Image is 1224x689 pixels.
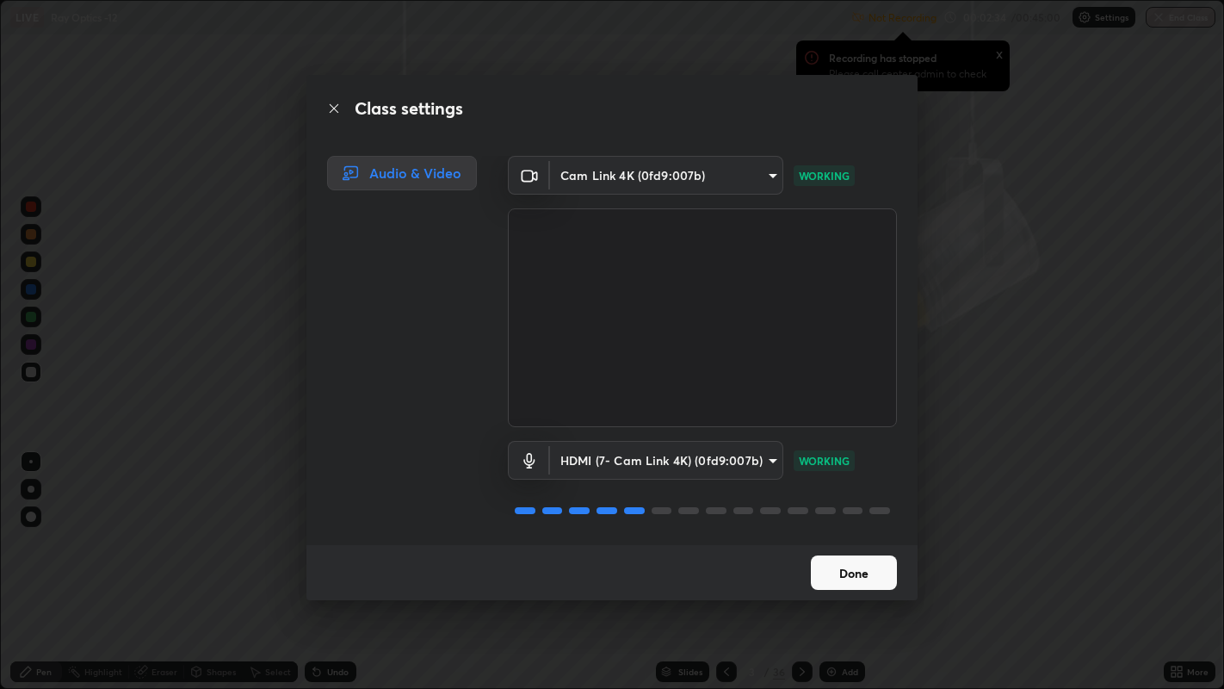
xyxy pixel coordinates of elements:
p: WORKING [799,168,850,183]
div: Audio & Video [327,156,477,190]
div: Cam Link 4K (0fd9:007b) [550,156,783,195]
div: Cam Link 4K (0fd9:007b) [550,441,783,480]
button: Done [811,556,897,590]
p: WORKING [799,453,850,469]
h2: Class settings [355,96,463,121]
